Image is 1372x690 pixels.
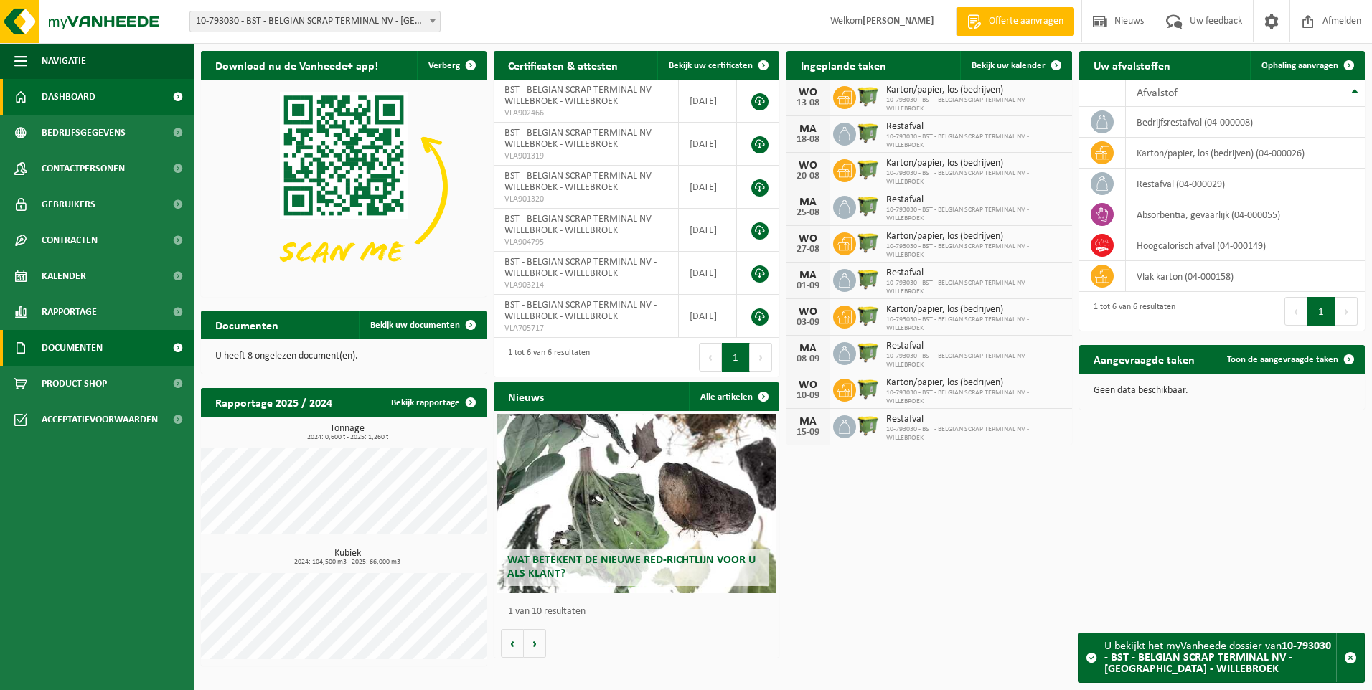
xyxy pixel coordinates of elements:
span: 10-793030 - BST - BELGIAN SCRAP TERMINAL NV - WILLEBROEK [886,206,1065,223]
a: Alle artikelen [689,382,778,411]
span: Ophaling aanvragen [1261,61,1338,70]
td: [DATE] [679,166,737,209]
span: Bekijk uw kalender [972,61,1046,70]
span: Navigatie [42,43,86,79]
h2: Aangevraagde taken [1079,345,1209,373]
span: BST - BELGIAN SCRAP TERMINAL NV - WILLEBROEK - WILLEBROEK [504,214,657,236]
a: Bekijk uw documenten [359,311,485,339]
span: Karton/papier, los (bedrijven) [886,377,1065,389]
img: WB-1100-HPE-GN-50 [856,340,880,364]
span: BST - BELGIAN SCRAP TERMINAL NV - WILLEBROEK - WILLEBROEK [504,128,657,150]
div: 20-08 [794,171,822,181]
h2: Rapportage 2025 / 2024 [201,388,347,416]
img: WB-1100-HPE-GN-50 [856,267,880,291]
td: absorbentia, gevaarlijk (04-000055) [1126,199,1365,230]
h2: Certificaten & attesten [494,51,632,79]
div: 01-09 [794,281,822,291]
span: Bekijk uw certificaten [669,61,753,70]
span: 10-793030 - BST - BELGIAN SCRAP TERMINAL NV - WILLEBROEK [886,169,1065,186]
img: WB-1100-HPE-GN-50 [856,413,880,438]
td: [DATE] [679,209,737,252]
span: Afvalstof [1137,88,1178,99]
span: Kalender [42,258,86,294]
a: Offerte aanvragen [956,7,1074,36]
button: Volgende [524,629,546,658]
span: 10-793030 - BST - BELGIAN SCRAP TERMINAL NV - WILLEBROEK [886,389,1065,406]
strong: [PERSON_NAME] [863,16,934,27]
img: WB-1100-HPE-GN-50 [856,157,880,181]
span: Karton/papier, los (bedrijven) [886,158,1065,169]
span: VLA904795 [504,237,667,248]
strong: 10-793030 - BST - BELGIAN SCRAP TERMINAL NV - [GEOGRAPHIC_DATA] - WILLEBROEK [1104,641,1331,675]
div: 1 tot 6 van 6 resultaten [501,341,590,373]
span: Documenten [42,330,103,366]
h2: Uw afvalstoffen [1079,51,1185,79]
p: 1 van 10 resultaten [508,607,772,617]
div: WO [794,233,822,245]
h2: Ingeplande taken [786,51,901,79]
span: Verberg [428,61,460,70]
div: 18-08 [794,135,822,145]
span: 10-793030 - BST - BELGIAN SCRAP TERMINAL NV - WILLEBROEK [886,425,1065,443]
span: Rapportage [42,294,97,330]
div: 13-08 [794,98,822,108]
td: karton/papier, los (bedrijven) (04-000026) [1126,138,1365,169]
td: restafval (04-000029) [1126,169,1365,199]
a: Bekijk uw kalender [960,51,1071,80]
div: MA [794,270,822,281]
button: Vorige [501,629,524,658]
h2: Download nu de Vanheede+ app! [201,51,393,79]
span: BST - BELGIAN SCRAP TERMINAL NV - WILLEBROEK - WILLEBROEK [504,300,657,322]
img: WB-1100-HPE-GN-50 [856,84,880,108]
td: bedrijfsrestafval (04-000008) [1126,107,1365,138]
span: 10-793030 - BST - BELGIAN SCRAP TERMINAL NV - WILLEBROEK - WILLEBROEK [189,11,441,32]
a: Ophaling aanvragen [1250,51,1363,80]
span: VLA901319 [504,151,667,162]
span: Karton/papier, los (bedrijven) [886,231,1065,242]
img: WB-1100-HPE-GN-50 [856,120,880,145]
span: Toon de aangevraagde taken [1227,355,1338,364]
button: Previous [1284,297,1307,326]
p: Geen data beschikbaar. [1094,386,1350,396]
img: WB-1100-HPE-GN-50 [856,194,880,218]
button: Previous [699,343,722,372]
img: WB-1100-HPE-GN-50 [856,303,880,328]
button: Next [750,343,772,372]
span: Karton/papier, los (bedrijven) [886,85,1065,96]
h2: Nieuws [494,382,558,410]
div: MA [794,343,822,354]
span: BST - BELGIAN SCRAP TERMINAL NV - WILLEBROEK - WILLEBROEK [504,85,657,107]
div: 10-09 [794,391,822,401]
span: 10-793030 - BST - BELGIAN SCRAP TERMINAL NV - WILLEBROEK [886,316,1065,333]
span: BST - BELGIAN SCRAP TERMINAL NV - WILLEBROEK - WILLEBROEK [504,171,657,193]
td: vlak karton (04-000158) [1126,261,1365,292]
span: 2024: 104,500 m3 - 2025: 66,000 m3 [208,559,487,566]
span: Contactpersonen [42,151,125,186]
div: WO [794,306,822,318]
span: 10-793030 - BST - BELGIAN SCRAP TERMINAL NV - WILLEBROEK [886,133,1065,150]
button: 1 [722,343,750,372]
a: Bekijk uw certificaten [657,51,778,80]
span: 2024: 0,600 t - 2025: 1,260 t [208,434,487,441]
p: U heeft 8 ongelezen document(en). [215,351,472,361]
a: Bekijk rapportage [380,388,485,417]
span: Wat betekent de nieuwe RED-richtlijn voor u als klant? [507,554,756,580]
div: 15-09 [794,427,822,438]
div: 08-09 [794,354,822,364]
div: WO [794,87,822,98]
span: 10-793030 - BST - BELGIAN SCRAP TERMINAL NV - WILLEBROEK [886,96,1065,113]
h2: Documenten [201,311,293,339]
span: Gebruikers [42,186,95,222]
span: Dashboard [42,79,95,115]
span: VLA903214 [504,280,667,291]
td: [DATE] [679,252,737,295]
td: hoogcalorisch afval (04-000149) [1126,230,1365,261]
div: 27-08 [794,245,822,255]
h3: Kubiek [208,549,487,566]
span: Restafval [886,414,1065,425]
div: U bekijkt het myVanheede dossier van [1104,633,1336,682]
div: MA [794,416,822,427]
span: 10-793030 - BST - BELGIAN SCRAP TERMINAL NV - WILLEBROEK [886,279,1065,296]
div: MA [794,197,822,208]
div: 1 tot 6 van 6 resultaten [1086,296,1175,327]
